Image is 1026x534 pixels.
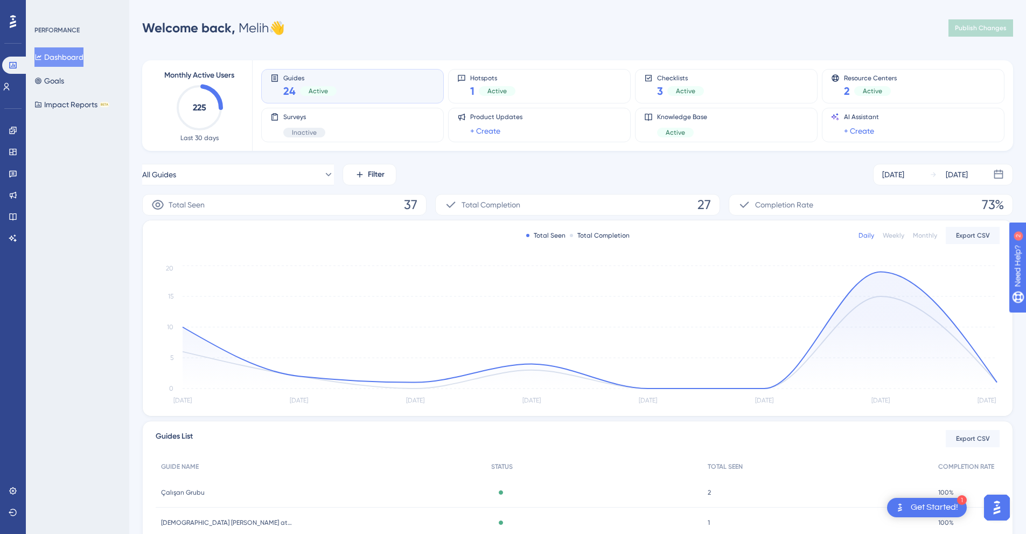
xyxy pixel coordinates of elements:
[844,84,850,99] span: 2
[526,231,566,240] div: Total Seen
[100,102,109,107] div: BETA
[522,397,541,404] tspan: [DATE]
[156,430,193,447] span: Guides List
[404,196,417,213] span: 37
[697,196,711,213] span: 27
[657,84,663,99] span: 3
[470,74,515,81] span: Hotspots
[938,488,954,497] span: 100%
[25,3,67,16] span: Need Help?
[170,354,173,362] tspan: 5
[639,397,657,404] tspan: [DATE]
[193,102,206,113] text: 225
[34,47,83,67] button: Dashboard
[708,462,743,471] span: TOTAL SEEN
[956,231,990,240] span: Export CSV
[657,113,707,121] span: Knowledge Base
[913,231,937,240] div: Monthly
[883,231,904,240] div: Weekly
[844,124,874,137] a: + Create
[938,462,994,471] span: COMPLETION RATE
[180,134,219,142] span: Last 30 days
[894,501,906,514] img: launcher-image-alternative-text
[470,113,522,121] span: Product Updates
[755,198,813,211] span: Completion Rate
[161,462,199,471] span: GUIDE NAME
[343,164,396,185] button: Filter
[161,488,205,497] span: Çalışan Grubu
[978,397,996,404] tspan: [DATE]
[946,227,1000,244] button: Export CSV
[844,74,897,81] span: Resource Centers
[470,84,474,99] span: 1
[946,168,968,181] div: [DATE]
[75,5,78,14] div: 2
[164,69,234,82] span: Monthly Active Users
[283,84,296,99] span: 24
[34,71,64,91] button: Goals
[871,397,890,404] tspan: [DATE]
[142,20,235,36] span: Welcome back,
[491,462,513,471] span: STATUS
[666,128,685,137] span: Active
[290,397,308,404] tspan: [DATE]
[955,24,1007,32] span: Publish Changes
[863,87,882,95] span: Active
[283,113,325,121] span: Surveys
[368,168,385,181] span: Filter
[309,87,328,95] span: Active
[657,74,704,81] span: Checklists
[166,265,173,272] tspan: 20
[167,323,173,331] tspan: 10
[570,231,630,240] div: Total Completion
[168,293,173,300] tspan: 15
[169,385,173,392] tspan: 0
[956,434,990,443] span: Export CSV
[406,397,424,404] tspan: [DATE]
[462,198,520,211] span: Total Completion
[487,87,507,95] span: Active
[169,198,205,211] span: Total Seen
[34,95,109,114] button: Impact ReportsBETA
[957,495,967,505] div: 1
[948,19,1013,37] button: Publish Changes
[161,518,296,527] span: [DEMOGRAPHIC_DATA] [PERSON_NAME] atayalım
[755,397,773,404] tspan: [DATE]
[142,164,334,185] button: All Guides
[142,19,285,37] div: Melih 👋
[887,498,967,517] div: Open Get Started! checklist, remaining modules: 1
[708,488,711,497] span: 2
[946,430,1000,447] button: Export CSV
[142,168,176,181] span: All Guides
[911,502,958,514] div: Get Started!
[470,124,500,137] a: + Create
[34,26,80,34] div: PERFORMANCE
[844,113,879,121] span: AI Assistant
[982,196,1004,213] span: 73%
[283,74,337,81] span: Guides
[708,518,710,527] span: 1
[676,87,695,95] span: Active
[882,168,904,181] div: [DATE]
[981,491,1013,524] iframe: UserGuiding AI Assistant Launcher
[292,128,317,137] span: Inactive
[938,518,954,527] span: 100%
[173,397,192,404] tspan: [DATE]
[859,231,874,240] div: Daily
